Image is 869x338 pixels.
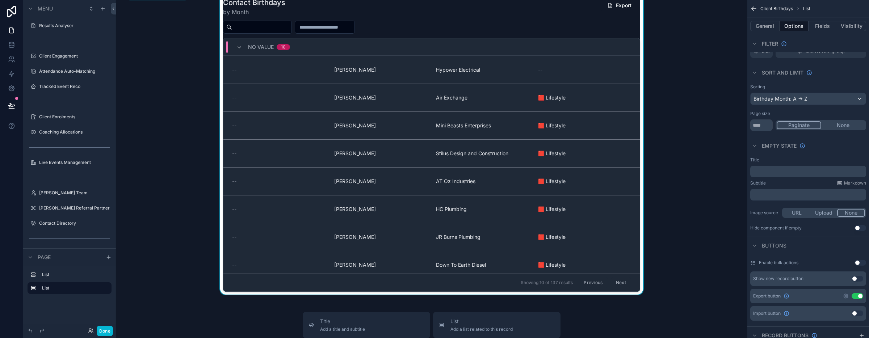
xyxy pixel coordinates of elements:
[760,6,793,12] span: Client Birthdays
[334,94,428,101] span: [PERSON_NAME]
[762,242,786,249] span: Buttons
[436,66,529,73] span: Hypower Electrical
[39,205,110,211] label: [PERSON_NAME] Referral Partners
[39,114,110,120] label: Client Enrolments
[759,260,798,266] label: Enable bulk actions
[750,225,802,231] div: Hide component if empty
[232,233,236,241] span: --
[23,266,116,301] div: scrollable content
[821,121,865,129] button: None
[762,69,803,76] span: Sort And Limit
[538,94,631,101] span: 🟥 Lifestyle
[436,233,529,241] span: JR Burns Plumbing
[39,129,110,135] label: Coaching Allocations
[750,93,866,105] button: Birthday Month: A -> Z
[281,44,286,50] div: 10
[803,6,810,12] span: List
[334,206,428,213] span: [PERSON_NAME]
[750,21,780,31] button: General
[334,261,428,269] span: [PERSON_NAME]
[334,122,428,129] span: [PERSON_NAME]
[780,21,809,31] button: Options
[844,180,866,186] span: Markdown
[538,66,542,73] span: --
[750,180,766,186] label: Subtitle
[320,318,365,325] span: Title
[538,178,631,185] span: 🟥 Lifestyle
[750,189,866,200] div: scrollable content
[753,293,781,299] span: Export button
[750,210,779,216] label: Image source
[39,23,110,29] label: Results Analyser
[42,272,109,278] label: List
[809,21,837,31] button: Fields
[42,285,106,291] label: List
[436,150,529,157] span: Stilus Design and Construction
[334,150,428,157] span: [PERSON_NAME]
[39,220,110,226] label: Contact Directory
[521,280,573,286] span: Showing 10 of 137 results
[837,180,866,186] a: Markdown
[38,5,53,12] span: Menu
[762,49,770,55] span: AND
[232,122,236,129] span: --
[232,94,236,101] span: --
[334,233,428,241] span: [PERSON_NAME]
[248,43,274,51] span: No value
[750,166,866,177] div: scrollable content
[39,190,110,196] label: [PERSON_NAME] Team
[38,254,51,261] span: Page
[232,206,236,213] span: --
[750,111,770,117] label: Page size
[762,142,797,149] span: Empty state
[750,84,765,90] label: Sorting
[450,326,513,332] span: Add a list related to this record
[436,122,529,129] span: Mini Beasts Enterprises
[837,21,866,31] button: Visibility
[39,160,110,165] label: Live Events Management
[303,312,430,338] button: TitleAdd a title and subtitle
[538,206,631,213] span: 🟥 Lifestyle
[232,66,236,73] span: --
[611,277,631,288] button: Next
[777,121,821,129] button: Paginate
[538,233,631,241] span: 🟥 Lifestyle
[810,209,837,217] button: Upload
[450,318,513,325] span: List
[232,178,236,185] span: --
[538,261,631,269] span: 🟥 Lifestyle
[538,122,631,129] span: 🟥 Lifestyle
[334,66,428,73] span: [PERSON_NAME]
[232,261,236,269] span: --
[232,150,236,157] span: --
[762,40,778,47] span: Filter
[39,68,110,74] label: Attendance Auto-Matching
[436,94,529,101] span: Air Exchange
[334,178,428,185] span: [PERSON_NAME]
[433,312,561,338] button: ListAdd a list related to this record
[39,84,110,89] label: Tracked Event Reco
[806,49,845,55] span: Condition group
[39,53,110,59] label: Client Engagement
[837,209,865,217] button: None
[753,276,803,282] div: Show new record button
[538,150,631,157] span: 🟥 Lifestyle
[751,93,866,105] div: Birthday Month: A -> Z
[223,8,285,16] span: by Month
[320,326,365,332] span: Add a title and subtitle
[783,209,810,217] button: URL
[436,261,529,269] span: Down To Earth Diesel
[436,206,529,213] span: HC Plumbing
[750,157,759,163] label: Title
[436,178,529,185] span: AT Oz Industries
[97,326,113,336] button: Done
